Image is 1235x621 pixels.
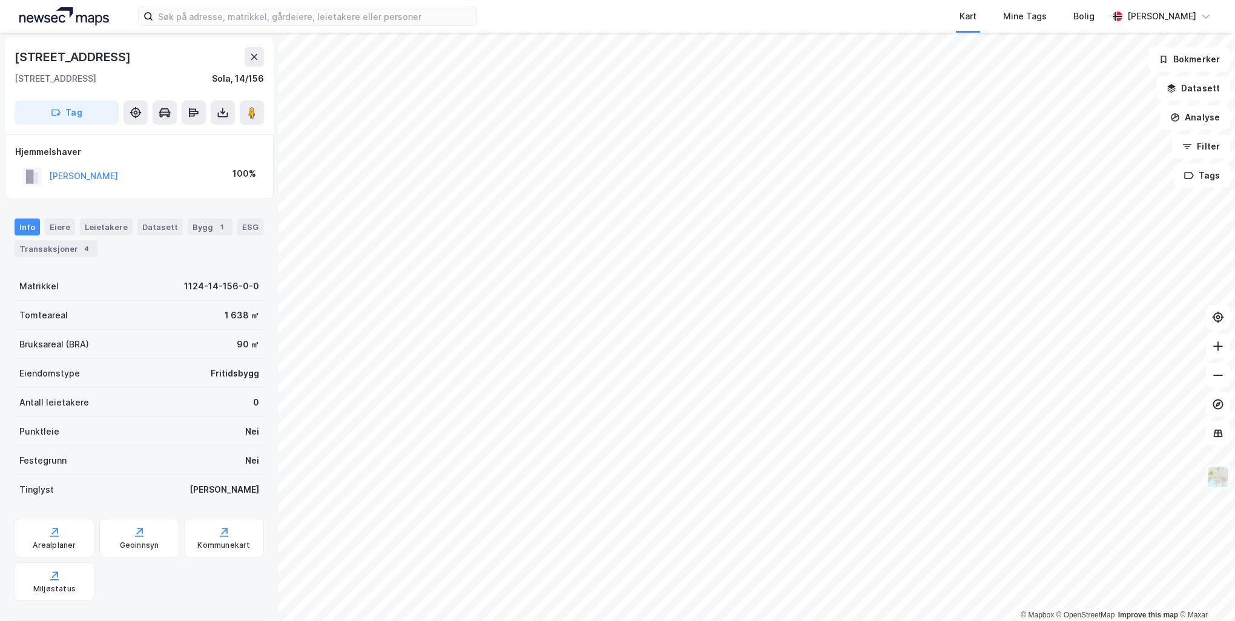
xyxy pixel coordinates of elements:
div: Kart [960,9,976,24]
div: Leietakere [80,218,133,235]
div: Matrikkel [19,279,59,294]
div: Kontrollprogram for chat [1174,563,1235,621]
div: Bygg [188,218,232,235]
div: Nei [245,453,259,468]
div: 0 [253,395,259,410]
a: OpenStreetMap [1056,611,1115,619]
div: Mine Tags [1003,9,1047,24]
div: 1 638 ㎡ [225,308,259,323]
div: 1 [216,221,228,233]
input: Søk på adresse, matrikkel, gårdeiere, leietakere eller personer [153,7,476,25]
div: Transaksjoner [15,240,97,257]
div: Nei [245,424,259,439]
div: [PERSON_NAME] [1127,9,1196,24]
img: logo.a4113a55bc3d86da70a041830d287a7e.svg [19,7,109,25]
div: 4 [81,243,93,255]
button: Analyse [1160,105,1230,130]
div: 100% [232,166,256,181]
button: Tag [15,100,119,125]
div: Sola, 14/156 [212,71,264,86]
iframe: Chat Widget [1174,563,1235,621]
div: 90 ㎡ [237,337,259,352]
button: Filter [1172,134,1230,159]
div: Eiere [45,218,75,235]
div: Tomteareal [19,308,68,323]
div: Tinglyst [19,482,54,497]
div: Hjemmelshaver [15,145,263,159]
div: Fritidsbygg [211,366,259,381]
div: Festegrunn [19,453,67,468]
div: Geoinnsyn [120,540,159,550]
a: Improve this map [1118,611,1178,619]
div: ESG [237,218,263,235]
div: Datasett [137,218,183,235]
div: Kommunekart [197,540,250,550]
div: [STREET_ADDRESS] [15,47,133,67]
button: Datasett [1156,76,1230,100]
div: Punktleie [19,424,59,439]
div: Arealplaner [33,540,76,550]
div: Info [15,218,40,235]
div: 1124-14-156-0-0 [184,279,259,294]
div: Eiendomstype [19,366,80,381]
img: Z [1207,465,1230,488]
div: [PERSON_NAME] [189,482,259,497]
div: Bruksareal (BRA) [19,337,89,352]
a: Mapbox [1021,611,1054,619]
div: Antall leietakere [19,395,89,410]
button: Tags [1174,163,1230,188]
div: [STREET_ADDRESS] [15,71,96,86]
div: Miljøstatus [33,584,76,594]
div: Bolig [1073,9,1095,24]
button: Bokmerker [1148,47,1230,71]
